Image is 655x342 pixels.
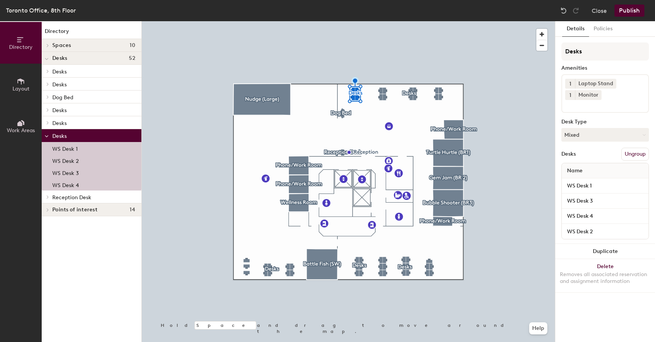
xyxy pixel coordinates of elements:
[614,5,644,17] button: Publish
[569,91,571,99] span: 1
[529,322,547,334] button: Help
[6,6,76,15] div: Toronto Office, 8th Floor
[561,128,649,142] button: Mixed
[563,164,586,178] span: Name
[52,156,79,164] p: WS Desk 2
[130,42,135,48] span: 10
[52,107,67,114] span: Desks
[592,5,607,17] button: Close
[561,151,576,157] div: Desks
[561,65,649,71] div: Amenities
[621,148,649,161] button: Ungroup
[565,90,575,100] button: 1
[560,7,567,14] img: Undo
[52,120,67,126] span: Desks
[562,21,589,37] button: Details
[7,127,35,134] span: Work Areas
[13,86,30,92] span: Layout
[52,55,67,61] span: Desks
[42,27,141,39] h1: Directory
[569,80,571,88] span: 1
[575,90,602,100] div: Monitor
[130,207,135,213] span: 14
[52,144,78,152] p: WS Desk 1
[52,180,79,189] p: WS Desk 4
[9,44,33,50] span: Directory
[575,79,616,89] div: Laptop Stand
[52,69,67,75] span: Desks
[52,194,91,201] span: Reception Desk
[563,196,647,206] input: Unnamed desk
[565,79,575,89] button: 1
[52,94,73,101] span: Dog Bed
[129,55,135,61] span: 52
[563,211,647,222] input: Unnamed desk
[52,133,67,139] span: Desks
[52,81,67,88] span: Desks
[555,259,655,292] button: DeleteRemoves all associated reservation and assignment information
[52,42,71,48] span: Spaces
[555,244,655,259] button: Duplicate
[52,207,97,213] span: Points of interest
[563,226,647,237] input: Unnamed desk
[561,119,649,125] div: Desk Type
[560,271,650,285] div: Removes all associated reservation and assignment information
[589,21,617,37] button: Policies
[563,181,647,191] input: Unnamed desk
[572,7,580,14] img: Redo
[52,168,79,176] p: WS Desk 3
